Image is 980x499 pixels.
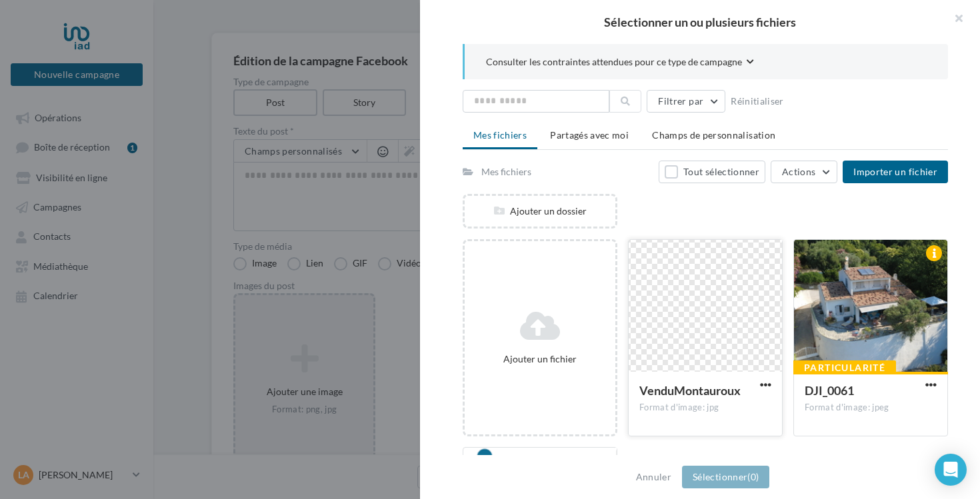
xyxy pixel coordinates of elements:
span: Importer un fichier [853,166,937,177]
span: Consulter les contraintes attendues pour ce type de campagne [486,55,742,69]
div: Open Intercom Messenger [935,454,967,486]
span: (0) [747,471,759,482]
span: Partagés avec moi [550,129,629,141]
span: Actions [782,166,815,177]
button: Réinitialiser [725,93,789,109]
div: Particularité [793,360,896,375]
div: Format d'image: jpg [639,402,771,414]
div: Ajouter un dossier [465,205,615,218]
span: DJI_0061 [805,383,854,398]
button: Consulter les contraintes attendues pour ce type de campagne [486,55,754,71]
button: Importer un fichier [843,161,948,183]
div: Mes fichiers [481,165,531,179]
button: Annuler [631,469,677,485]
button: Tout sélectionner [659,161,765,183]
button: Actions [771,161,837,183]
button: Sélectionner(0) [682,466,769,488]
div: Ajouter un fichier [470,352,610,366]
h2: Sélectionner un ou plusieurs fichiers [441,16,959,28]
span: Mes fichiers [473,129,527,141]
span: VenduMontauroux [639,383,741,398]
div: Format d'image: jpeg [805,402,937,414]
span: Champs de personnalisation [652,129,775,141]
button: Filtrer par [647,90,725,113]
